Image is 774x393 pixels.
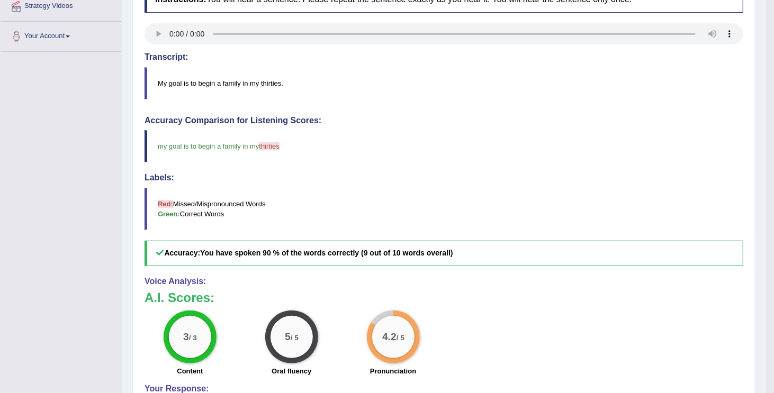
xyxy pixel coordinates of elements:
[200,249,453,257] b: You have spoken 90 % of the words correctly (9 out of 10 words overall)
[145,188,743,230] blockquote: Missed/Mispronounced Words Correct Words
[177,366,203,376] label: Content
[158,210,180,218] b: Green:
[145,52,743,62] h4: Transcript:
[158,142,259,150] span: my goal is to begin a family in my
[370,366,416,376] label: Pronunciation
[382,331,397,342] big: 4.2
[396,334,404,342] small: / 5
[183,331,189,342] big: 3
[145,241,743,266] h5: Accuracy:
[1,22,121,48] a: Your Account
[291,334,299,342] small: / 5
[158,200,173,208] b: Red:
[145,290,214,305] b: A.I. Scores:
[259,142,279,150] span: thirties
[145,116,743,125] h4: Accuracy Comparison for Listening Scores:
[189,334,197,342] small: / 3
[145,173,743,182] h4: Labels:
[145,67,743,99] blockquote: My goal is to begin a family in my thirties.
[285,331,291,342] big: 5
[145,277,743,286] h4: Voice Analysis:
[272,366,311,376] label: Oral fluency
